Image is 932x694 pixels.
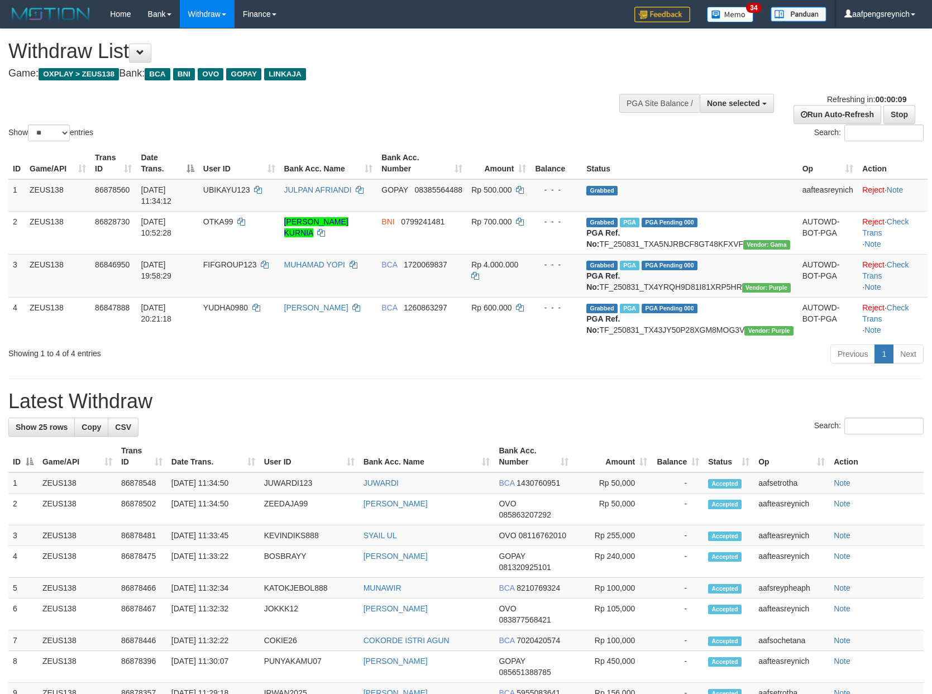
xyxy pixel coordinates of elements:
td: AUTOWD-BOT-PGA [798,254,858,297]
a: Note [864,240,881,248]
td: ZEUS138 [25,254,90,297]
span: GOPAY [499,657,525,666]
td: aafteasreynich [754,525,829,546]
td: aafteasreynich [754,599,829,630]
th: User ID: activate to sort column ascending [260,441,359,472]
span: OVO [499,531,516,540]
th: Bank Acc. Number: activate to sort column ascending [494,441,573,472]
td: · · [858,211,928,254]
th: Game/API: activate to sort column ascending [38,441,117,472]
span: Accepted [708,636,742,646]
a: Note [834,478,850,487]
th: ID: activate to sort column descending [8,441,38,472]
span: YUDHA0980 [203,303,248,312]
a: Note [834,552,850,561]
span: PGA Pending [642,261,697,270]
td: 3 [8,254,25,297]
th: Trans ID: activate to sort column ascending [117,441,167,472]
th: Date Trans.: activate to sort column ascending [167,441,260,472]
span: Copy 081320925101 to clipboard [499,563,551,572]
label: Search: [814,125,924,141]
td: - [652,472,704,494]
a: Next [893,344,924,363]
td: - [652,651,704,683]
a: Previous [830,344,875,363]
span: Grabbed [586,261,618,270]
td: 86878396 [117,651,167,683]
td: TF_250831_TX4YRQH9D81I81XRP5HR [582,254,798,297]
span: Copy 085863207292 to clipboard [499,510,551,519]
h4: Game: Bank: [8,68,610,79]
span: Rp 4.000.000 [471,260,518,269]
a: 1 [874,344,893,363]
label: Show entries [8,125,93,141]
b: PGA Ref. No: [586,228,620,248]
td: aafteasreynich [798,179,858,212]
a: [PERSON_NAME] [284,303,348,312]
span: Copy 1430760951 to clipboard [517,478,560,487]
span: UBIKAYU123 [203,185,250,194]
td: Rp 105,000 [573,599,652,630]
span: None selected [707,99,760,108]
span: 86828730 [95,217,130,226]
span: Copy 0799241481 to clipboard [401,217,445,226]
span: OVO [198,68,223,80]
a: MUHAMAD YOPI [284,260,345,269]
span: 86846950 [95,260,130,269]
a: Run Auto-Refresh [794,105,881,124]
td: AUTOWD-BOT-PGA [798,297,858,340]
span: Grabbed [586,304,618,313]
td: aafteasreynich [754,651,829,683]
td: [DATE] 11:32:32 [167,599,260,630]
span: Accepted [708,500,742,509]
span: PGA Pending [642,304,697,313]
td: KATOKJEBOL888 [260,578,359,599]
span: LINKAJA [264,68,306,80]
td: ZEUS138 [38,525,117,546]
td: Rp 240,000 [573,546,652,578]
th: Amount: activate to sort column ascending [467,147,530,179]
span: Grabbed [586,218,618,227]
td: 4 [8,297,25,340]
span: Marked by aafsreyleap [620,218,639,227]
td: PUNYAKAMU07 [260,651,359,683]
th: Bank Acc. Name: activate to sort column ascending [359,441,495,472]
span: Refreshing in: [827,95,906,104]
th: Op: activate to sort column ascending [754,441,829,472]
a: [PERSON_NAME] KURNIA [284,217,348,237]
td: - [652,630,704,651]
span: Vendor URL: https://trx31.1velocity.biz [743,240,790,250]
th: Status [582,147,798,179]
td: ZEUS138 [38,599,117,630]
a: Show 25 rows [8,418,75,437]
span: OVO [499,604,516,613]
a: Note [834,499,850,508]
a: Copy [74,418,108,437]
td: 86878466 [117,578,167,599]
td: 86878481 [117,525,167,546]
strong: 00:00:09 [875,95,906,104]
td: ZEUS138 [38,494,117,525]
span: Accepted [708,584,742,594]
div: - - - [535,302,577,313]
td: 7 [8,630,38,651]
td: - [652,546,704,578]
td: - [652,525,704,546]
a: [PERSON_NAME] [364,604,428,613]
span: 86847888 [95,303,130,312]
span: CSV [115,423,131,432]
span: Rp 700.000 [471,217,512,226]
span: Copy [82,423,101,432]
td: AUTOWD-BOT-PGA [798,211,858,254]
span: BCA [145,68,170,80]
th: Date Trans.: activate to sort column descending [136,147,198,179]
th: ID [8,147,25,179]
th: Trans ID: activate to sort column ascending [90,147,136,179]
span: Rp 500.000 [471,185,512,194]
td: - [652,494,704,525]
span: Copy 08116762010 to clipboard [518,531,566,540]
span: BNI [173,68,195,80]
a: Reject [862,260,885,269]
span: Copy 8210769324 to clipboard [517,583,560,592]
th: User ID: activate to sort column ascending [199,147,280,179]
